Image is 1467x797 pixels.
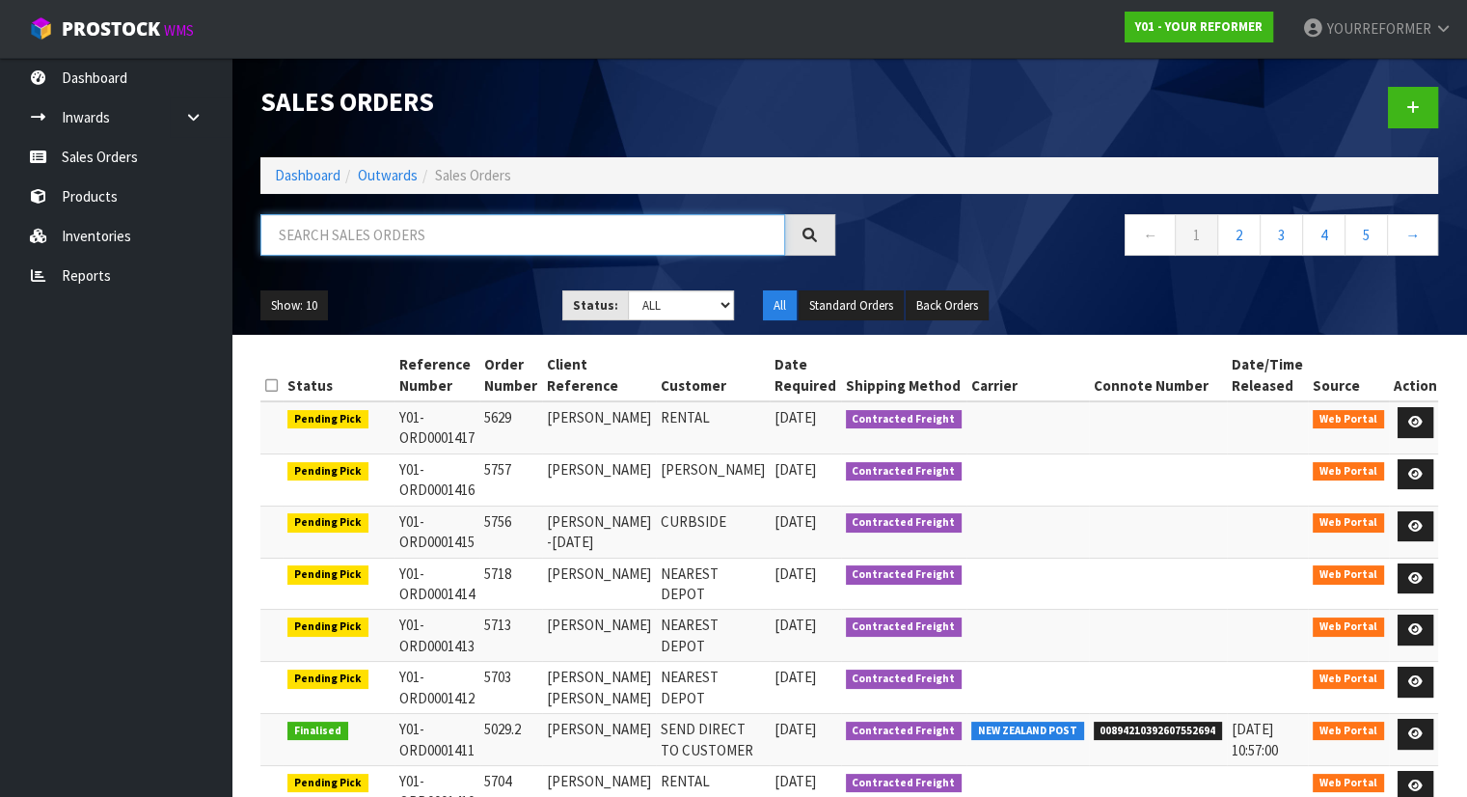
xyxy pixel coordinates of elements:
td: Y01-ORD0001413 [394,610,479,662]
span: Web Portal [1313,410,1384,429]
span: Contracted Freight [846,670,963,689]
span: [DATE] [774,564,816,583]
span: [DATE] [774,512,816,531]
span: Pending Pick [287,462,368,481]
td: Y01-ORD0001415 [394,506,479,558]
span: Pending Pick [287,670,368,689]
span: Contracted Freight [846,565,963,585]
input: Search sales orders [260,214,785,256]
span: Contracted Freight [846,722,963,741]
a: ← [1125,214,1176,256]
span: [DATE] 10:57:00 [1232,720,1278,758]
td: [PERSON_NAME] [542,610,656,662]
span: [DATE] [774,616,816,634]
td: 5718 [479,558,542,610]
img: cube-alt.png [29,16,53,41]
span: Pending Pick [287,618,368,637]
span: Web Portal [1313,462,1384,481]
button: All [763,290,797,321]
th: Shipping Method [841,349,967,401]
td: NEAREST DEPOT [656,662,770,714]
span: YOURREFORMER [1327,19,1431,38]
span: Web Portal [1313,513,1384,533]
span: NEW ZEALAND POST [971,722,1084,741]
span: Pending Pick [287,410,368,429]
td: RENTAL [656,401,770,453]
span: Contracted Freight [846,462,963,481]
small: WMS [164,21,194,40]
span: ProStock [62,16,160,41]
td: 5703 [479,662,542,714]
th: Carrier [966,349,1089,401]
td: NEAREST DEPOT [656,558,770,610]
th: Client Reference [542,349,656,401]
span: Web Portal [1313,722,1384,741]
span: Contracted Freight [846,618,963,637]
td: Y01-ORD0001412 [394,662,479,714]
span: Contracted Freight [846,774,963,793]
th: Connote Number [1089,349,1228,401]
span: Contracted Freight [846,410,963,429]
button: Back Orders [906,290,989,321]
a: Dashboard [275,166,340,184]
a: 5 [1345,214,1388,256]
th: Reference Number [394,349,479,401]
td: 5029.2 [479,714,542,766]
td: [PERSON_NAME] [542,714,656,766]
a: Outwards [358,166,418,184]
td: CURBSIDE [656,506,770,558]
td: NEAREST DEPOT [656,610,770,662]
span: [DATE] [774,408,816,426]
th: Action [1389,349,1442,401]
span: [DATE] [774,720,816,738]
th: Date/Time Released [1227,349,1308,401]
a: → [1387,214,1438,256]
span: Web Portal [1313,670,1384,689]
span: Contracted Freight [846,513,963,533]
td: Y01-ORD0001416 [394,453,479,506]
td: 5629 [479,401,542,453]
td: 5756 [479,506,542,558]
a: 2 [1217,214,1261,256]
strong: Y01 - YOUR REFORMER [1135,18,1263,35]
th: Customer [656,349,770,401]
td: [PERSON_NAME] -[DATE] [542,506,656,558]
td: 5757 [479,453,542,506]
span: Web Portal [1313,565,1384,585]
span: Finalised [287,722,348,741]
a: 1 [1175,214,1218,256]
td: 5713 [479,610,542,662]
th: Order Number [479,349,542,401]
strong: Status: [573,297,618,314]
th: Date Required [770,349,841,401]
th: Status [283,349,394,401]
span: Pending Pick [287,774,368,793]
span: [DATE] [774,460,816,479]
td: [PERSON_NAME] [542,558,656,610]
span: Web Portal [1313,774,1384,793]
nav: Page navigation [864,214,1439,261]
h1: Sales Orders [260,87,835,116]
span: 00894210392607552694 [1094,722,1223,741]
th: Source [1308,349,1389,401]
span: Sales Orders [435,166,511,184]
td: [PERSON_NAME] [656,453,770,506]
a: 3 [1260,214,1303,256]
td: Y01-ORD0001417 [394,401,479,453]
span: Pending Pick [287,565,368,585]
td: [PERSON_NAME] [542,453,656,506]
span: [DATE] [774,668,816,686]
span: Web Portal [1313,618,1384,637]
td: [PERSON_NAME] [PERSON_NAME] [542,662,656,714]
span: [DATE] [774,772,816,790]
a: 4 [1302,214,1345,256]
span: Pending Pick [287,513,368,533]
td: Y01-ORD0001414 [394,558,479,610]
button: Standard Orders [799,290,904,321]
button: Show: 10 [260,290,328,321]
td: SEND DIRECT TO CUSTOMER [656,714,770,766]
td: [PERSON_NAME] [542,401,656,453]
td: Y01-ORD0001411 [394,714,479,766]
